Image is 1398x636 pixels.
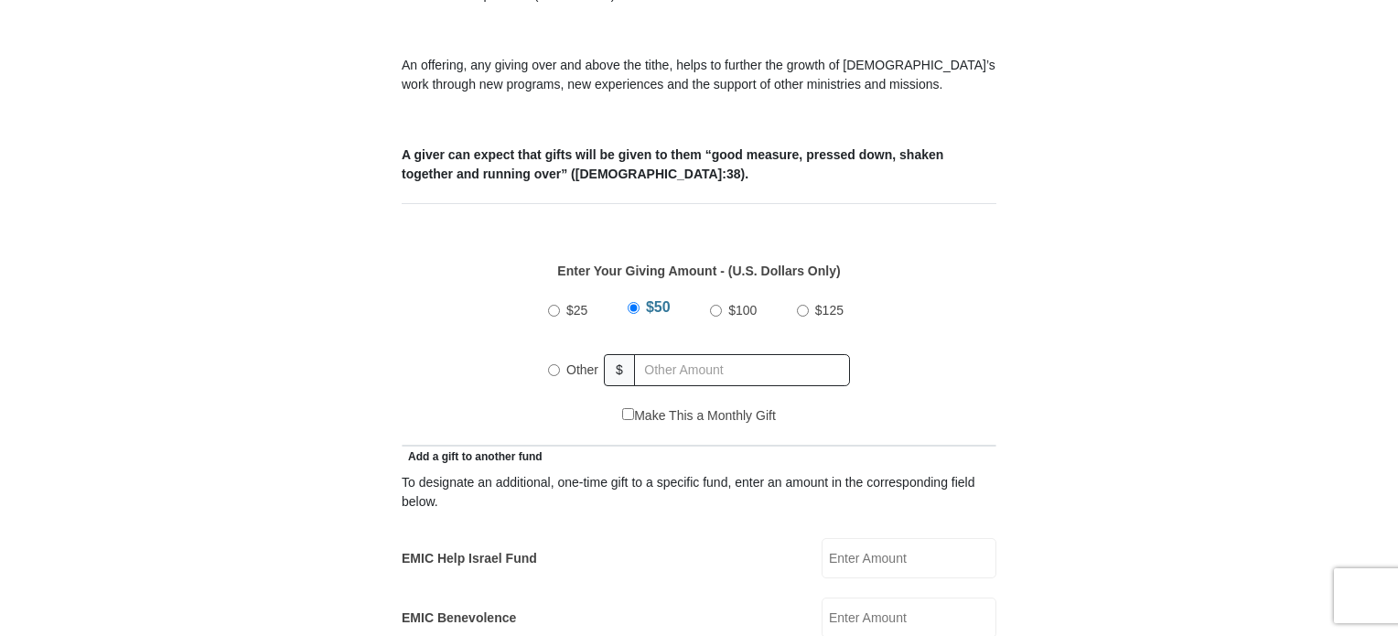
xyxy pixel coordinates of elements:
[622,408,634,420] input: Make This a Monthly Gift
[402,609,516,628] label: EMIC Benevolence
[566,303,587,318] span: $25
[402,450,543,463] span: Add a gift to another fund
[402,473,996,512] div: To designate an additional, one-time gift to a specific fund, enter an amount in the correspondin...
[402,56,996,94] p: An offering, any giving over and above the tithe, helps to further the growth of [DEMOGRAPHIC_DAT...
[566,362,598,377] span: Other
[634,354,850,386] input: Other Amount
[622,406,776,426] label: Make This a Monthly Gift
[604,354,635,386] span: $
[557,264,840,278] strong: Enter Your Giving Amount - (U.S. Dollars Only)
[402,147,943,181] b: A giver can expect that gifts will be given to them “good measure, pressed down, shaken together ...
[402,549,537,568] label: EMIC Help Israel Fund
[646,299,671,315] span: $50
[822,538,996,578] input: Enter Amount
[728,303,757,318] span: $100
[815,303,844,318] span: $125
